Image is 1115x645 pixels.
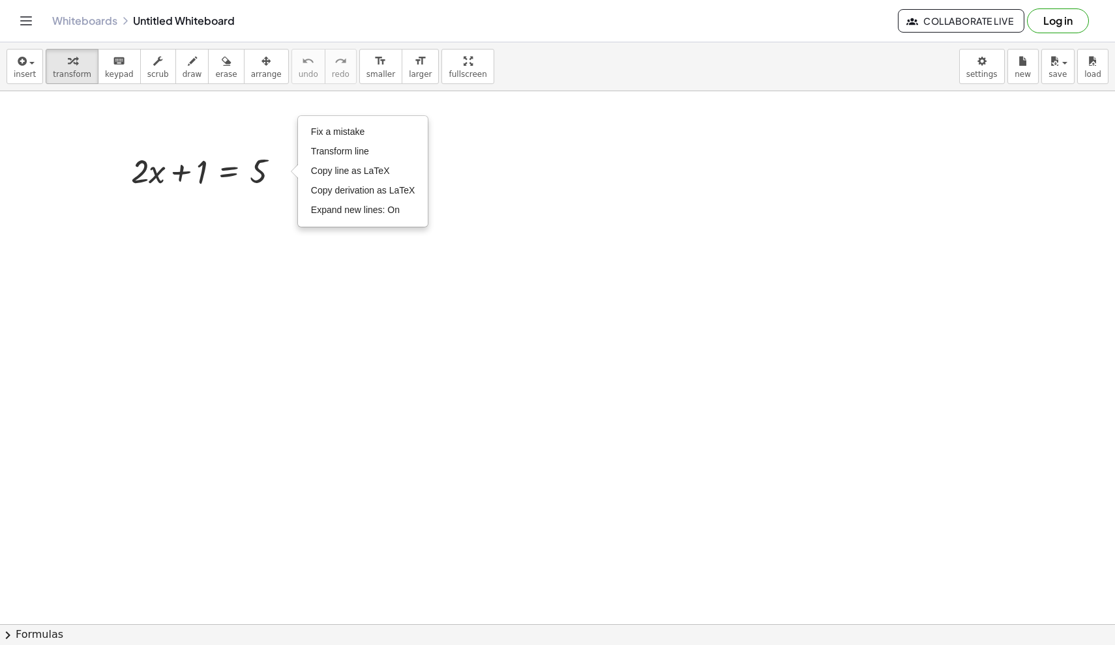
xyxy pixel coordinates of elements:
button: draw [175,49,209,84]
span: save [1048,70,1067,79]
span: Copy line as LaTeX [311,165,390,176]
span: Fix a mistake [311,126,364,137]
i: redo [334,53,347,69]
button: save [1041,49,1075,84]
button: scrub [140,49,176,84]
button: transform [46,49,98,84]
button: arrange [244,49,289,84]
button: Collaborate Live [898,9,1024,33]
button: insert [7,49,43,84]
button: format_sizelarger [402,49,439,84]
span: larger [409,70,432,79]
span: draw [183,70,202,79]
span: smaller [366,70,395,79]
span: new [1015,70,1031,79]
a: Whiteboards [52,14,117,27]
span: arrange [251,70,282,79]
span: settings [966,70,998,79]
span: redo [332,70,349,79]
span: insert [14,70,36,79]
span: Copy derivation as LaTeX [311,185,415,195]
button: erase [208,49,244,84]
i: undo [302,53,314,69]
span: keypad [105,70,134,79]
span: Collaborate Live [909,15,1013,27]
span: transform [53,70,91,79]
span: Transform line [311,146,369,156]
button: keyboardkeypad [98,49,141,84]
span: load [1084,70,1101,79]
i: format_size [374,53,387,69]
span: erase [215,70,237,79]
button: Log in [1027,8,1089,33]
span: Expand new lines: On [311,205,400,215]
span: fullscreen [449,70,486,79]
button: new [1007,49,1039,84]
button: format_sizesmaller [359,49,402,84]
i: format_size [414,53,426,69]
button: settings [959,49,1005,84]
span: undo [299,70,318,79]
button: undoundo [291,49,325,84]
button: redoredo [325,49,357,84]
button: load [1077,49,1108,84]
button: fullscreen [441,49,494,84]
i: keyboard [113,53,125,69]
button: Toggle navigation [16,10,37,31]
span: scrub [147,70,169,79]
